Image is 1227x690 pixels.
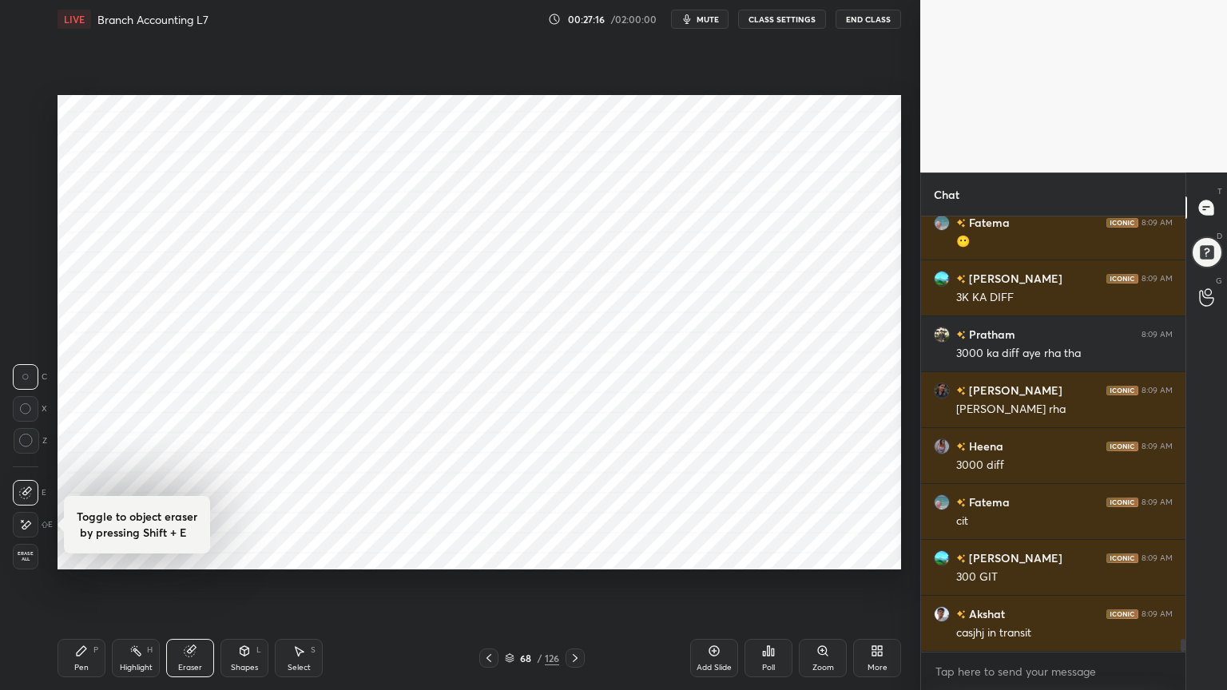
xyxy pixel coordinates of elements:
[956,498,966,507] img: no-rating-badge.077c3623.svg
[13,396,47,422] div: X
[1106,274,1138,284] img: iconic-dark.1390631f.png
[956,554,966,563] img: no-rating-badge.077c3623.svg
[1142,218,1173,228] div: 8:09 AM
[74,664,89,672] div: Pen
[1142,609,1173,619] div: 8:09 AM
[934,383,950,399] img: a358d6efd4b64471b9a414a6fa5ab202.jpg
[956,442,966,451] img: no-rating-badge.077c3623.svg
[1142,386,1173,395] div: 8:09 AM
[956,346,1173,362] div: 3000 ka diff aye rha tha
[93,646,98,654] div: P
[1106,553,1138,563] img: iconic-dark.1390631f.png
[1142,330,1173,339] div: 8:09 AM
[311,646,316,654] div: S
[120,664,153,672] div: Highlight
[966,214,1010,231] h6: Fatema
[1217,185,1222,197] p: T
[762,664,775,672] div: Poll
[1106,218,1138,228] img: iconic-dark.1390631f.png
[956,625,1173,641] div: casjhj in transit
[966,438,1003,454] h6: Heena
[1216,275,1222,287] p: G
[178,664,202,672] div: Eraser
[1142,442,1173,451] div: 8:09 AM
[738,10,826,29] button: CLASS SETTINGS
[956,458,1173,474] div: 3000 diff
[934,606,950,622] img: 37f755da3a2542d4805a2ae124e7aec5.jpg
[966,382,1062,399] h6: [PERSON_NAME]
[537,653,542,663] div: /
[956,331,966,339] img: no-rating-badge.077c3623.svg
[1142,274,1173,284] div: 8:09 AM
[921,216,1185,652] div: grid
[934,494,950,510] img: 9405d135d0cd4a27aa7e2bc0c754d48b.jpg
[956,610,966,619] img: no-rating-badge.077c3623.svg
[231,664,258,672] div: Shapes
[77,509,197,541] h4: Toggle to object eraser by pressing Shift + E
[518,653,534,663] div: 68
[13,512,53,537] div: E
[14,551,38,562] span: Erase all
[1142,498,1173,507] div: 8:09 AM
[1217,230,1222,242] p: D
[697,664,732,672] div: Add Slide
[934,550,950,566] img: 22d10a133bba4a3982040bb141e154b6.jpg
[934,327,950,343] img: d672635e3b8c4d1db0e3ab6860ad7260.jpg
[956,387,966,395] img: no-rating-badge.077c3623.svg
[956,219,966,228] img: no-rating-badge.077c3623.svg
[934,215,950,231] img: 9405d135d0cd4a27aa7e2bc0c754d48b.jpg
[836,10,901,29] button: End Class
[956,290,1173,306] div: 3K KA DIFF
[966,270,1062,287] h6: [PERSON_NAME]
[934,271,950,287] img: 22d10a133bba4a3982040bb141e154b6.jpg
[934,438,950,454] img: 43bd5b84e94d440096ad6cb504c30590.jpg
[966,494,1010,510] h6: Fatema
[147,646,153,654] div: H
[13,364,47,390] div: C
[58,10,91,29] div: LIVE
[956,275,966,284] img: no-rating-badge.077c3623.svg
[13,428,47,454] div: Z
[13,480,46,506] div: E
[1142,553,1173,563] div: 8:09 AM
[697,14,719,25] span: mute
[921,173,972,216] p: Chat
[97,12,208,27] h4: Branch Accounting L7
[256,646,261,654] div: L
[1106,442,1138,451] img: iconic-dark.1390631f.png
[966,549,1062,566] h6: [PERSON_NAME]
[966,605,1005,622] h6: Akshat
[956,234,1173,250] div: 😶
[1106,498,1138,507] img: iconic-dark.1390631f.png
[545,651,559,665] div: 126
[956,569,1173,585] div: 300 GIT
[671,10,729,29] button: mute
[288,664,311,672] div: Select
[1106,609,1138,619] img: iconic-dark.1390631f.png
[956,402,1173,418] div: [PERSON_NAME] rha
[868,664,887,672] div: More
[812,664,834,672] div: Zoom
[956,514,1173,529] div: cit
[1106,386,1138,395] img: iconic-dark.1390631f.png
[966,326,1015,343] h6: Pratham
